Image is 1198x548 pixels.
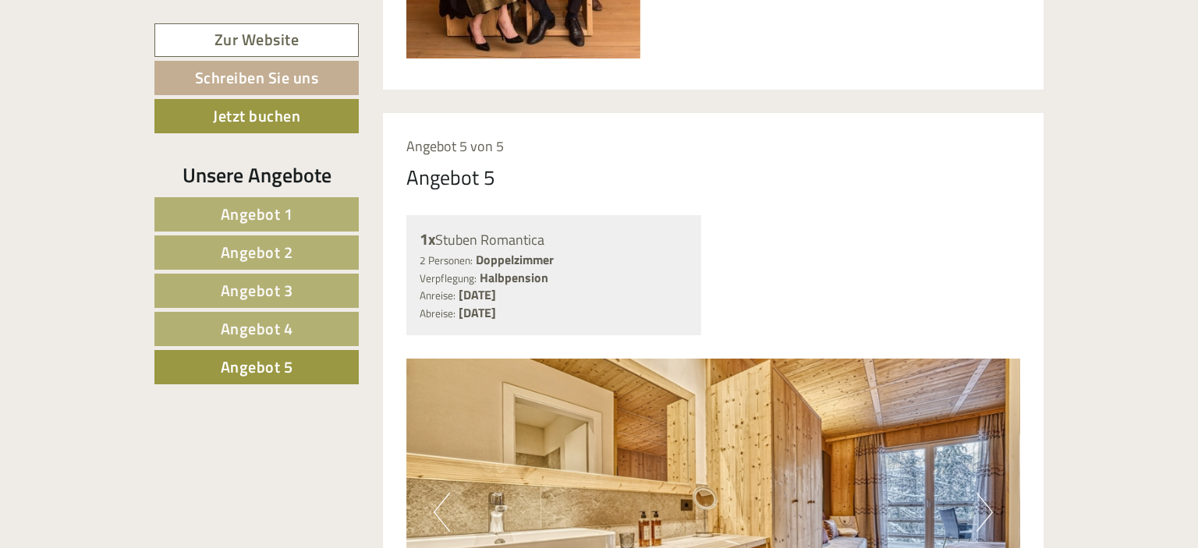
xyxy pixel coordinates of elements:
[406,136,504,157] span: Angebot 5 von 5
[476,250,554,269] b: Doppelzimmer
[221,355,293,379] span: Angebot 5
[420,270,477,286] small: Verpflegung:
[420,253,473,268] small: 2 Personen:
[221,202,293,226] span: Angebot 1
[480,268,548,287] b: Halbpension
[221,278,293,302] span: Angebot 3
[221,240,293,264] span: Angebot 2
[420,227,435,251] b: 1x
[976,493,993,532] button: Next
[154,61,359,95] a: Schreiben Sie uns
[459,303,496,322] b: [DATE]
[459,285,496,304] b: [DATE]
[420,228,689,251] div: Stuben Romantica
[434,493,450,532] button: Previous
[420,306,455,321] small: Abreise:
[221,316,293,341] span: Angebot 4
[154,23,359,57] a: Zur Website
[420,288,455,303] small: Anreise:
[154,161,359,189] div: Unsere Angebote
[406,163,495,192] div: Angebot 5
[154,99,359,133] a: Jetzt buchen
